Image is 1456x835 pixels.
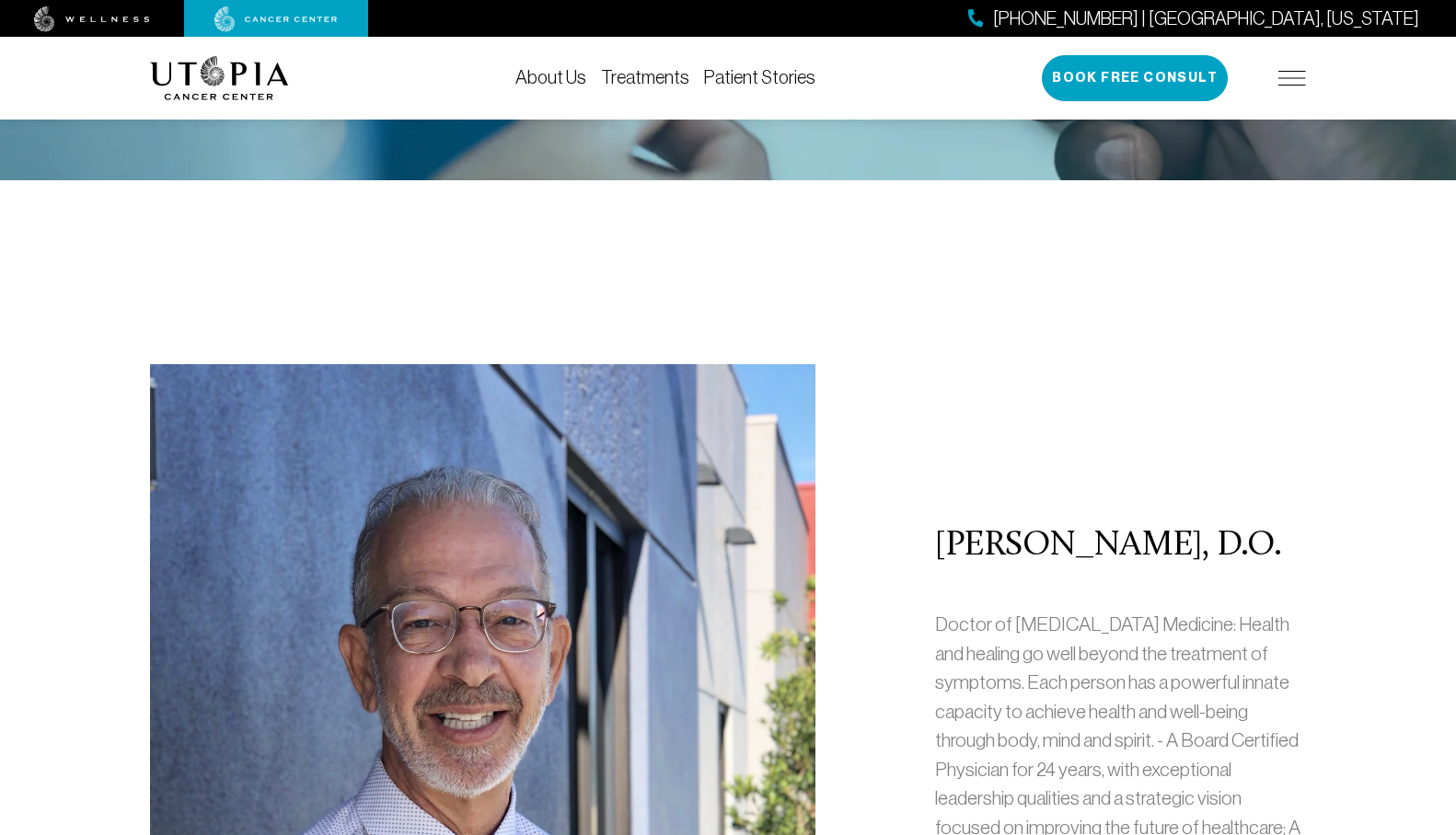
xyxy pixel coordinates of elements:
[1042,55,1228,101] button: Book Free Consult
[601,67,689,87] a: Treatments
[515,67,586,87] a: About Us
[968,6,1419,32] a: [PHONE_NUMBER] | [GEOGRAPHIC_DATA], [US_STATE]
[214,6,338,32] img: cancer center
[34,6,150,32] img: wellness
[935,527,1306,566] h2: [PERSON_NAME], D.O.
[704,67,815,87] a: Patient Stories
[993,6,1419,32] span: [PHONE_NUMBER] | [GEOGRAPHIC_DATA], [US_STATE]
[150,56,289,100] img: logo
[1278,71,1306,86] img: icon-hamburger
